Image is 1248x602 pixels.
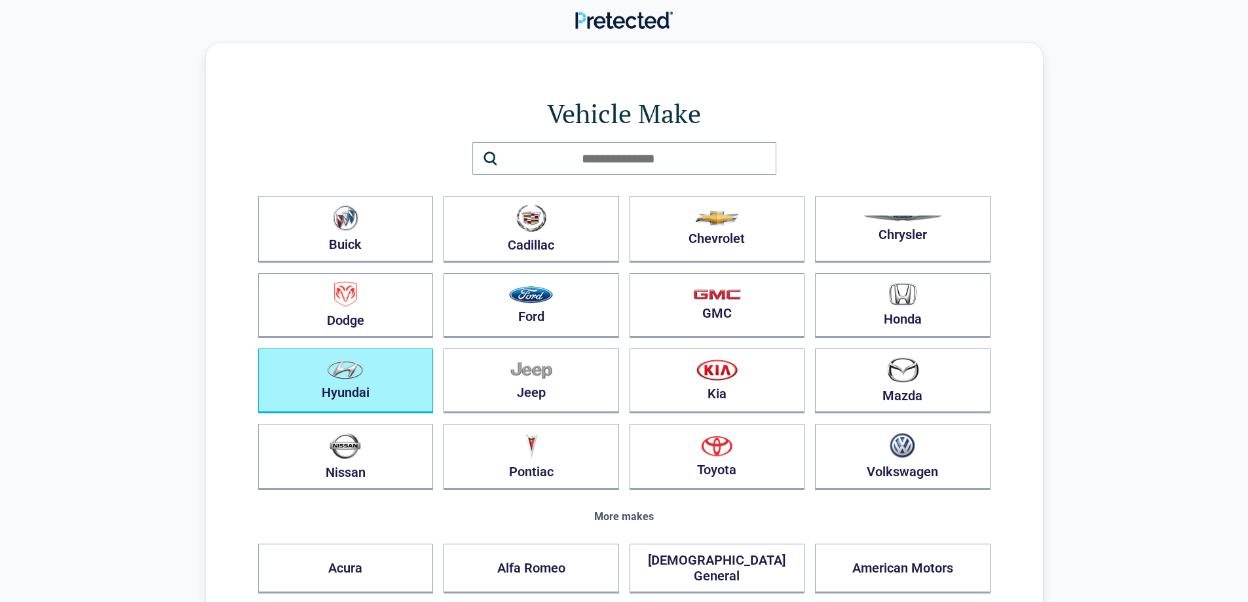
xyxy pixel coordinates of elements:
[258,95,991,132] h1: Vehicle Make
[630,273,805,338] button: GMC
[258,544,434,593] button: Acura
[815,544,991,593] button: American Motors
[258,348,434,413] button: Hyundai
[815,273,991,338] button: Honda
[444,273,619,338] button: Ford
[815,196,991,263] button: Chrysler
[815,348,991,413] button: Mazda
[815,424,991,490] button: Volkswagen
[258,196,434,263] button: Buick
[258,424,434,490] button: Nissan
[444,424,619,490] button: Pontiac
[258,511,991,523] div: More makes
[444,544,619,593] button: Alfa Romeo
[630,196,805,263] button: Chevrolet
[258,273,434,338] button: Dodge
[630,424,805,490] button: Toyota
[630,544,805,593] button: [DEMOGRAPHIC_DATA] General
[444,196,619,263] button: Cadillac
[630,348,805,413] button: Kia
[444,348,619,413] button: Jeep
